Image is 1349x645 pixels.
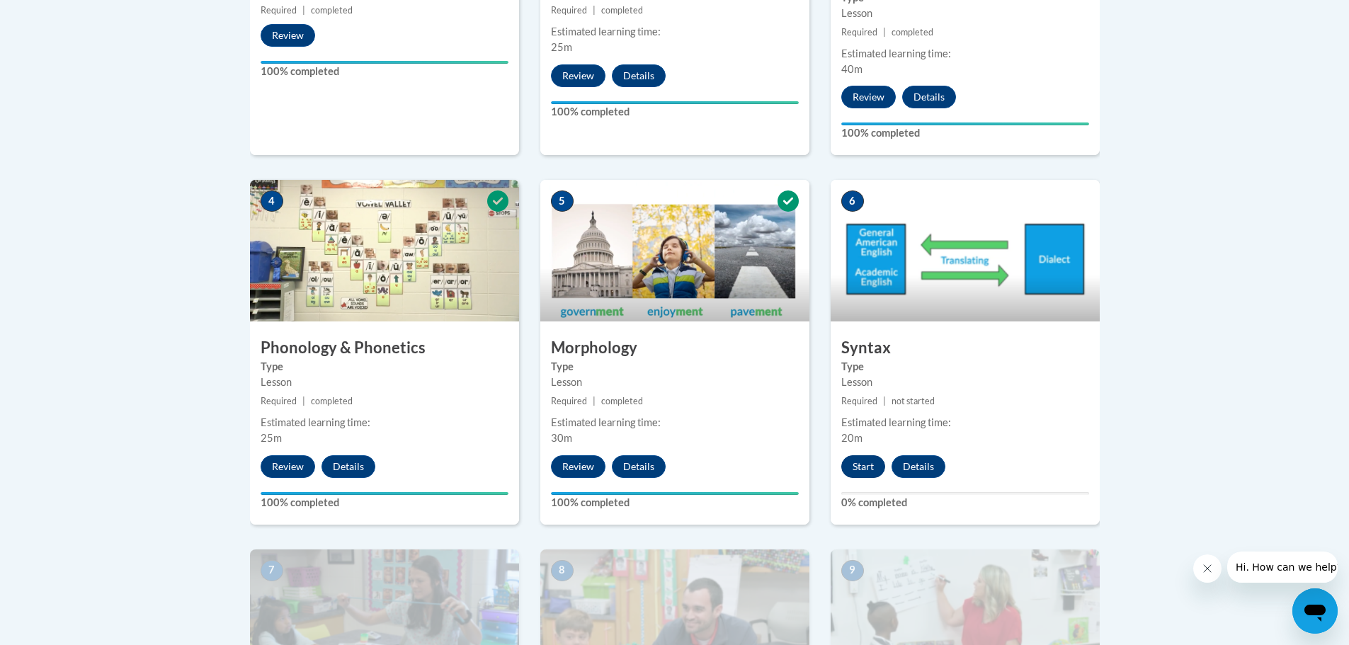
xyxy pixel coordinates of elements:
button: Review [261,24,315,47]
label: Type [551,359,799,375]
label: Type [261,359,508,375]
div: Lesson [261,375,508,390]
span: completed [601,5,643,16]
span: Required [261,396,297,406]
div: Estimated learning time: [551,415,799,430]
span: 20m [841,432,863,444]
div: Lesson [841,6,1089,21]
span: not started [892,396,935,406]
span: completed [311,396,353,406]
iframe: Close message [1193,554,1222,583]
label: Type [841,359,1089,375]
span: 25m [261,432,282,444]
div: Estimated learning time: [261,415,508,430]
label: 0% completed [841,495,1089,510]
div: Your progress [261,61,508,64]
span: | [302,396,305,406]
button: Details [902,86,956,108]
span: | [593,396,596,406]
span: 4 [261,190,283,212]
span: | [302,5,305,16]
div: Your progress [551,101,799,104]
img: Course Image [540,180,809,321]
button: Review [841,86,896,108]
span: Required [841,27,877,38]
label: 100% completed [261,64,508,79]
span: Required [841,396,877,406]
button: Start [841,455,885,478]
span: completed [892,27,933,38]
span: Required [551,5,587,16]
span: 6 [841,190,864,212]
span: 9 [841,560,864,581]
span: 5 [551,190,574,212]
button: Review [551,64,605,87]
button: Details [612,64,666,87]
label: 100% completed [841,125,1089,141]
span: 30m [551,432,572,444]
h3: Morphology [540,337,809,359]
h3: Syntax [831,337,1100,359]
div: Estimated learning time: [841,415,1089,430]
h3: Phonology & Phonetics [250,337,519,359]
span: | [593,5,596,16]
span: completed [601,396,643,406]
iframe: Message from company [1227,552,1338,583]
span: Required [551,396,587,406]
span: | [883,396,886,406]
button: Details [892,455,945,478]
div: Estimated learning time: [551,24,799,40]
button: Review [551,455,605,478]
img: Course Image [250,180,519,321]
span: 8 [551,560,574,581]
iframe: Button to launch messaging window [1292,588,1338,634]
span: 7 [261,560,283,581]
label: 100% completed [551,495,799,510]
button: Details [612,455,666,478]
div: Your progress [551,492,799,495]
div: Lesson [841,375,1089,390]
span: Hi. How can we help? [8,10,115,21]
span: 25m [551,41,572,53]
button: Review [261,455,315,478]
img: Course Image [831,180,1100,321]
div: Lesson [551,375,799,390]
span: 40m [841,63,863,75]
span: completed [311,5,353,16]
div: Your progress [841,122,1089,125]
div: Estimated learning time: [841,46,1089,62]
label: 100% completed [261,495,508,510]
div: Your progress [261,492,508,495]
button: Details [321,455,375,478]
label: 100% completed [551,104,799,120]
span: Required [261,5,297,16]
span: | [883,27,886,38]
